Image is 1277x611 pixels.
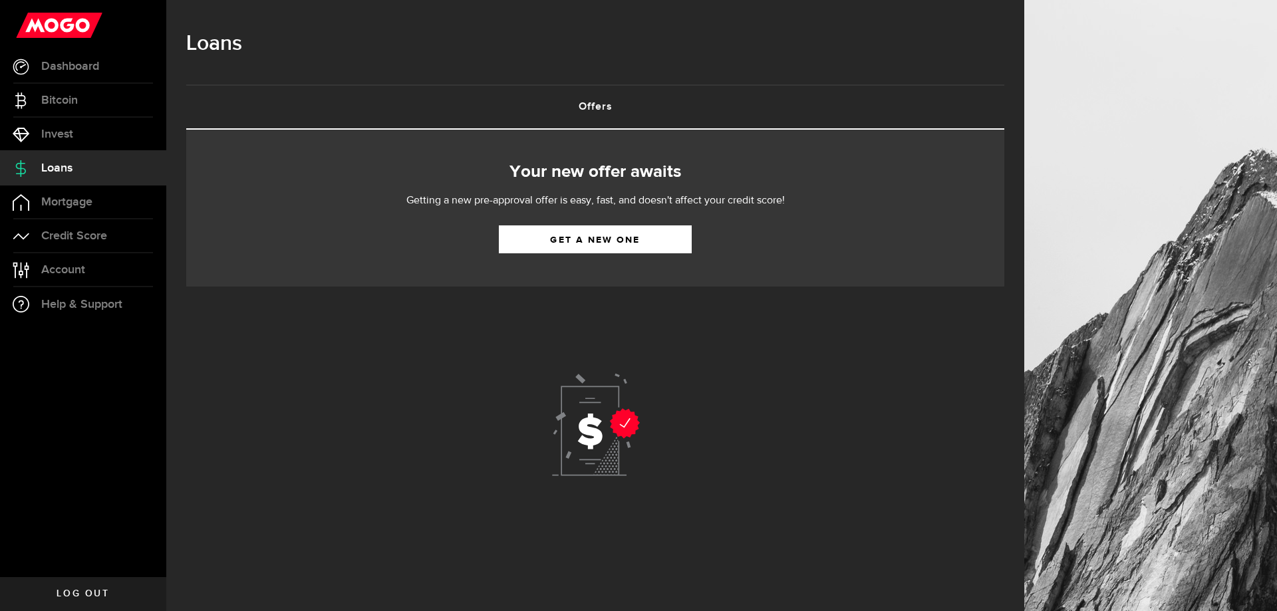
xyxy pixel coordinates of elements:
[206,158,984,186] h2: Your new offer awaits
[1221,555,1277,611] iframe: LiveChat chat widget
[186,86,1004,128] a: Offers
[41,196,92,208] span: Mortgage
[41,61,99,72] span: Dashboard
[41,230,107,242] span: Credit Score
[186,84,1004,130] ul: Tabs Navigation
[41,94,78,106] span: Bitcoin
[57,589,109,598] span: Log out
[41,264,85,276] span: Account
[41,299,122,310] span: Help & Support
[41,128,73,140] span: Invest
[186,27,1004,61] h1: Loans
[499,225,692,253] a: Get a new one
[41,162,72,174] span: Loans
[366,193,825,209] p: Getting a new pre-approval offer is easy, fast, and doesn't affect your credit score!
